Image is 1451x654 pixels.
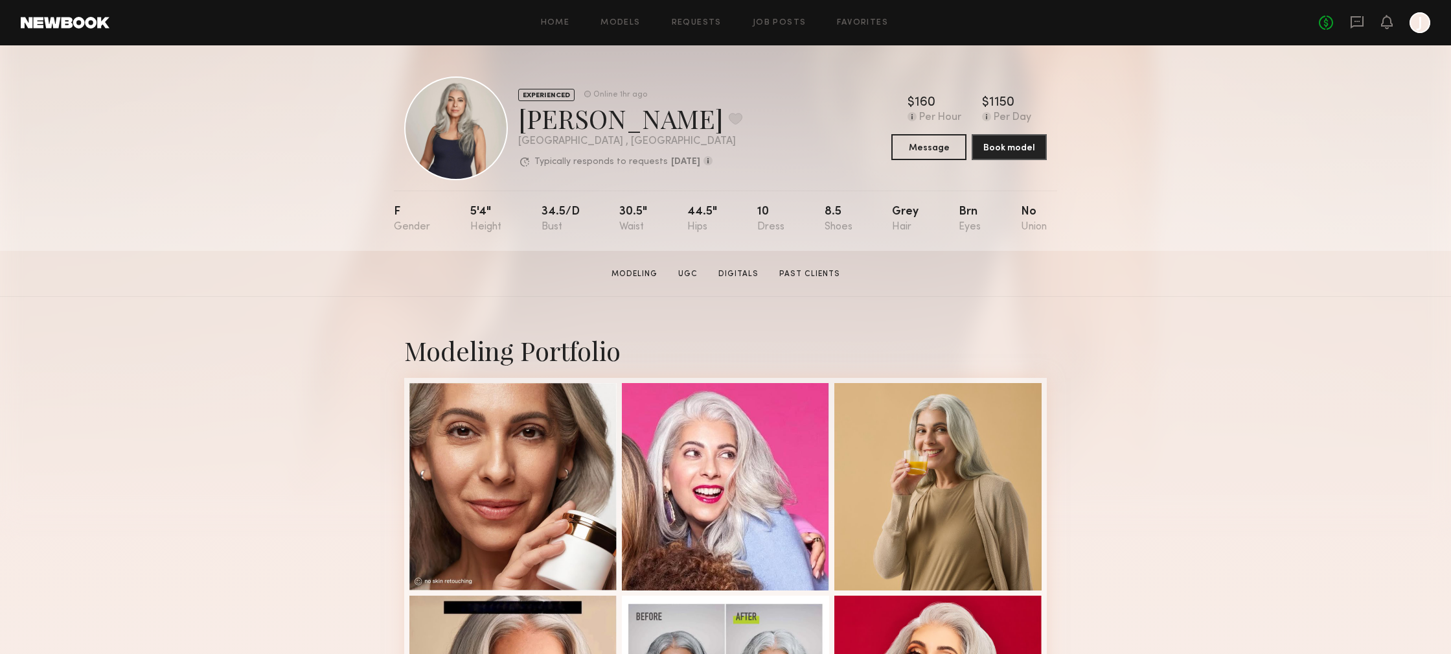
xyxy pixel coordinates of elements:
[600,19,640,27] a: Models
[959,206,981,233] div: Brn
[518,136,742,147] div: [GEOGRAPHIC_DATA] , [GEOGRAPHIC_DATA]
[470,206,501,233] div: 5'4"
[541,19,570,27] a: Home
[534,158,668,167] p: Typically responds to requests
[404,333,1047,368] div: Modeling Portfolio
[713,268,764,280] a: Digitals
[1410,12,1430,33] a: J
[825,206,852,233] div: 8.5
[774,268,845,280] a: Past Clients
[542,206,580,233] div: 34.5/d
[673,268,703,280] a: UGC
[687,206,717,233] div: 44.5"
[892,206,919,233] div: Grey
[982,97,989,110] div: $
[394,206,430,233] div: F
[891,134,966,160] button: Message
[1021,206,1047,233] div: No
[672,19,722,27] a: Requests
[757,206,784,233] div: 10
[518,101,742,135] div: [PERSON_NAME]
[671,158,700,167] b: [DATE]
[518,89,575,101] div: EXPERIENCED
[837,19,888,27] a: Favorites
[593,91,647,99] div: Online 1hr ago
[919,112,961,124] div: Per Hour
[915,97,935,110] div: 160
[619,206,647,233] div: 30.5"
[606,268,663,280] a: Modeling
[753,19,806,27] a: Job Posts
[994,112,1031,124] div: Per Day
[972,134,1047,160] button: Book model
[908,97,915,110] div: $
[989,97,1014,110] div: 1150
